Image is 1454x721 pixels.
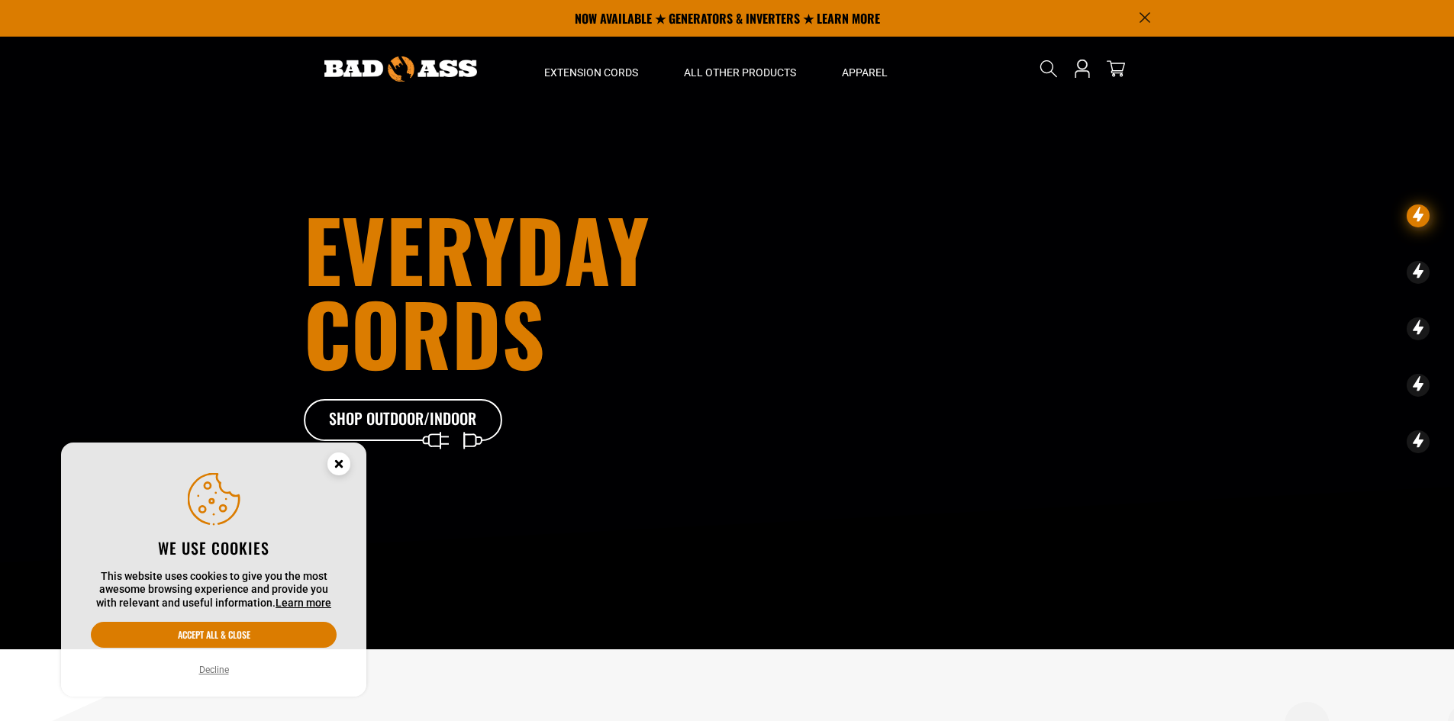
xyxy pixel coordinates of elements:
[684,66,796,79] span: All Other Products
[304,207,812,375] h1: Everyday cords
[819,37,911,101] summary: Apparel
[1036,56,1061,81] summary: Search
[91,538,337,558] h2: We use cookies
[91,570,337,610] p: This website uses cookies to give you the most awesome browsing experience and provide you with r...
[195,662,234,678] button: Decline
[661,37,819,101] summary: All Other Products
[91,622,337,648] button: Accept all & close
[842,66,888,79] span: Apparel
[544,66,638,79] span: Extension Cords
[61,443,366,697] aside: Cookie Consent
[521,37,661,101] summary: Extension Cords
[276,597,331,609] a: Learn more
[304,399,502,442] a: Shop Outdoor/Indoor
[324,56,477,82] img: Bad Ass Extension Cords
